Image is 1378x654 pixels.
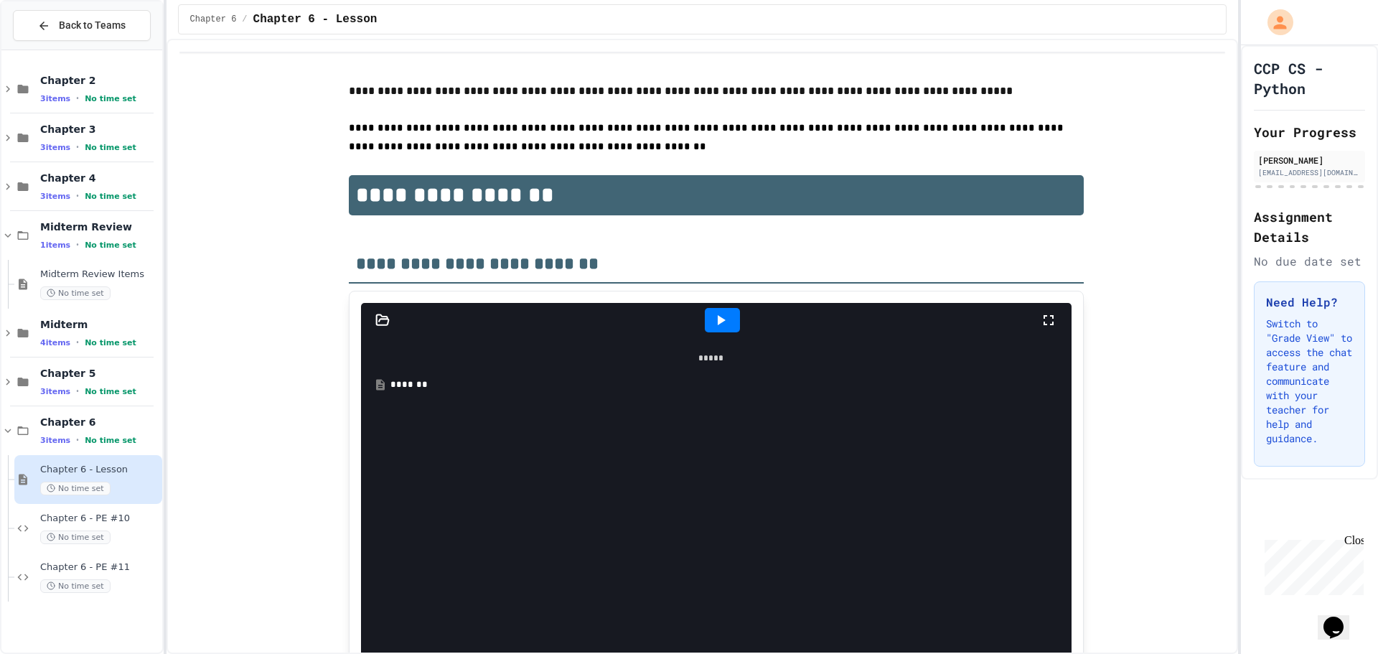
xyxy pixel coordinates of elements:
[85,338,136,347] span: No time set
[40,416,159,429] span: Chapter 6
[1258,154,1361,167] div: [PERSON_NAME]
[40,94,70,103] span: 3 items
[40,268,159,281] span: Midterm Review Items
[40,318,159,331] span: Midterm
[1254,207,1365,247] h2: Assignment Details
[85,436,136,445] span: No time set
[76,239,79,251] span: •
[253,11,378,28] span: Chapter 6 - Lesson
[40,367,159,380] span: Chapter 5
[85,387,136,396] span: No time set
[40,143,70,152] span: 3 items
[1254,253,1365,270] div: No due date set
[40,74,159,87] span: Chapter 2
[13,10,151,41] button: Back to Teams
[40,338,70,347] span: 4 items
[242,14,247,25] span: /
[1254,122,1365,142] h2: Your Progress
[40,240,70,250] span: 1 items
[40,387,70,396] span: 3 items
[76,93,79,104] span: •
[1266,317,1353,446] p: Switch to "Grade View" to access the chat feature and communicate with your teacher for help and ...
[40,192,70,201] span: 3 items
[6,6,99,91] div: Chat with us now!Close
[40,464,159,476] span: Chapter 6 - Lesson
[40,436,70,445] span: 3 items
[1318,597,1364,640] iframe: chat widget
[40,482,111,495] span: No time set
[40,513,159,525] span: Chapter 6 - PE #10
[40,531,111,544] span: No time set
[59,18,126,33] span: Back to Teams
[85,240,136,250] span: No time set
[40,220,159,233] span: Midterm Review
[1254,58,1365,98] h1: CCP CS - Python
[85,94,136,103] span: No time set
[76,434,79,446] span: •
[1258,167,1361,178] div: [EMAIL_ADDRESS][DOMAIN_NAME]
[40,123,159,136] span: Chapter 3
[76,337,79,348] span: •
[40,172,159,184] span: Chapter 4
[76,386,79,397] span: •
[40,561,159,574] span: Chapter 6 - PE #11
[76,141,79,153] span: •
[1266,294,1353,311] h3: Need Help?
[1252,6,1297,39] div: My Account
[1259,534,1364,595] iframe: chat widget
[40,286,111,300] span: No time set
[76,190,79,202] span: •
[85,143,136,152] span: No time set
[190,14,237,25] span: Chapter 6
[40,579,111,593] span: No time set
[85,192,136,201] span: No time set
